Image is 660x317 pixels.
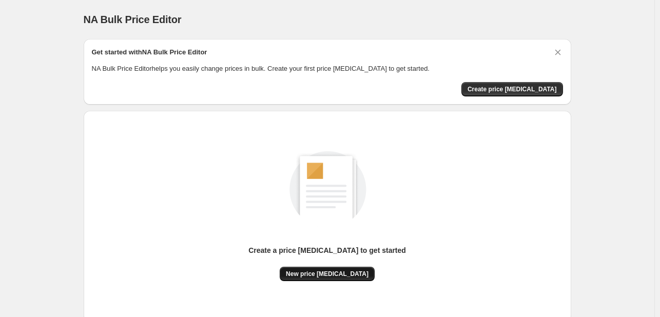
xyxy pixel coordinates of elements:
[468,85,557,93] span: Create price [MEDICAL_DATA]
[92,47,207,57] h2: Get started with NA Bulk Price Editor
[280,267,375,281] button: New price [MEDICAL_DATA]
[84,14,182,25] span: NA Bulk Price Editor
[92,64,563,74] p: NA Bulk Price Editor helps you easily change prices in bulk. Create your first price [MEDICAL_DAT...
[461,82,563,96] button: Create price change job
[248,245,406,255] p: Create a price [MEDICAL_DATA] to get started
[553,47,563,57] button: Dismiss card
[286,270,368,278] span: New price [MEDICAL_DATA]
